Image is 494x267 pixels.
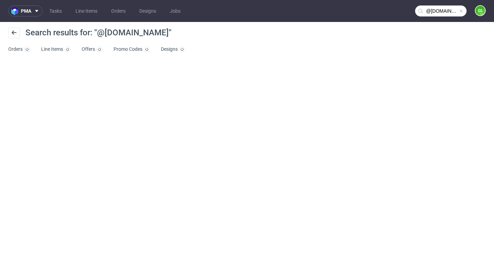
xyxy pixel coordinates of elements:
[161,44,185,55] a: Designs
[71,5,102,16] a: Line Items
[135,5,160,16] a: Designs
[8,5,43,16] button: pma
[25,28,172,37] span: Search results for: "@[DOMAIN_NAME]"
[114,44,150,55] a: Promo Codes
[166,5,185,16] a: Jobs
[41,44,71,55] a: Line Items
[82,44,103,55] a: Offers
[107,5,130,16] a: Orders
[45,5,66,16] a: Tasks
[475,6,485,15] figcaption: GL
[21,9,31,13] span: pma
[8,44,30,55] a: Orders
[11,7,21,15] img: logo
